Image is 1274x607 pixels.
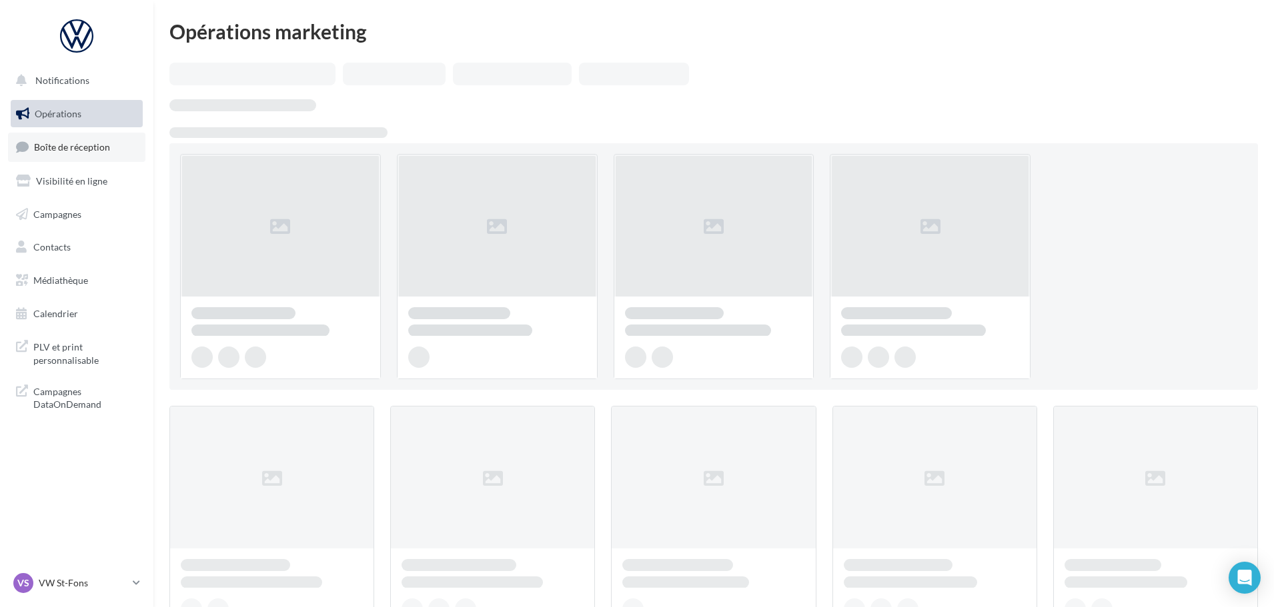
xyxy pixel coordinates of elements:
[17,576,29,590] span: VS
[36,175,107,187] span: Visibilité en ligne
[35,75,89,86] span: Notifications
[8,300,145,328] a: Calendrier
[1229,562,1261,594] div: Open Intercom Messenger
[8,267,145,295] a: Médiathèque
[33,308,78,319] span: Calendrier
[39,576,127,590] p: VW St-Fons
[8,377,145,416] a: Campagnes DataOnDemand
[8,133,145,161] a: Boîte de réception
[8,100,145,128] a: Opérations
[8,67,140,95] button: Notifications
[33,208,81,219] span: Campagnes
[33,338,137,366] span: PLV et print personnalisable
[35,108,81,119] span: Opérations
[11,570,143,596] a: VS VW St-Fons
[8,201,145,229] a: Campagnes
[8,233,145,261] a: Contacts
[169,21,1258,41] div: Opérations marketing
[33,382,137,411] span: Campagnes DataOnDemand
[33,275,88,286] span: Médiathèque
[33,241,71,253] span: Contacts
[34,141,110,153] span: Boîte de réception
[8,332,145,372] a: PLV et print personnalisable
[8,167,145,195] a: Visibilité en ligne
